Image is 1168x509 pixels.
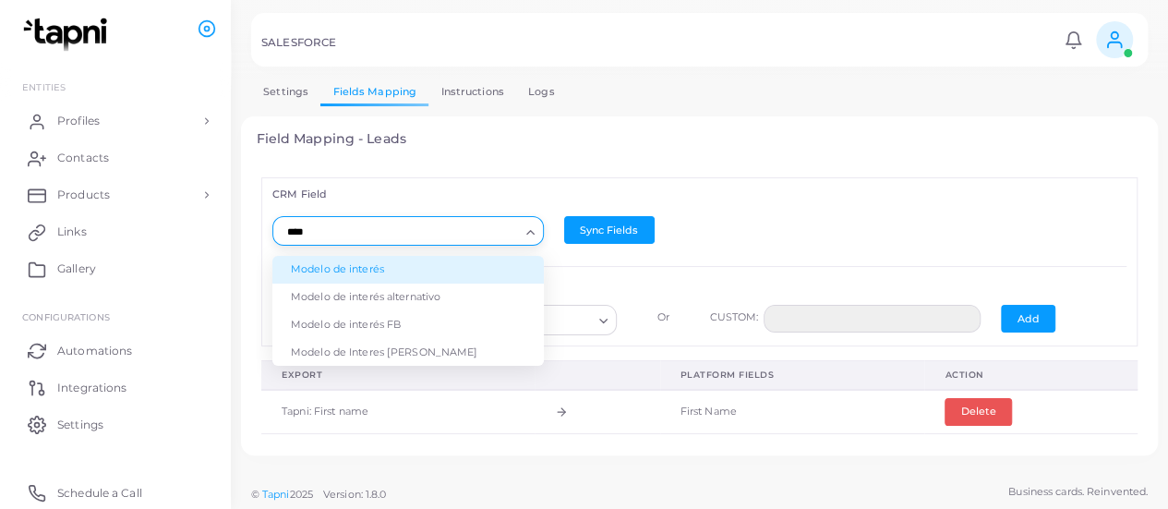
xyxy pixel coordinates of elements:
span: Products [57,187,110,203]
span: Automations [57,343,132,359]
div: Platform Fields [680,369,905,382]
span: Business cards. Reinvented. [1008,484,1148,500]
a: Products [14,176,217,213]
input: Search for option [281,222,519,242]
button: Add [1001,305,1055,333]
span: Gallery [57,261,96,277]
td: Last Name [660,434,925,478]
a: Automations [14,332,217,369]
span: Links [57,224,87,240]
a: Instructions [428,79,516,105]
a: Links [14,213,217,250]
td: Tapni: Last name [261,434,535,478]
span: Profiles [57,113,100,129]
h6: Property [272,277,1126,289]
span: Settings [57,417,103,433]
td: Tapni: First name [261,390,535,434]
a: Profiles [14,103,217,139]
span: Contacts [57,150,109,166]
td: First Name [660,390,925,434]
th: Arrow [535,361,660,390]
h5: SALESFORCE [261,36,336,49]
h4: Field Mapping - Leads [257,131,1143,147]
li: Modelo de interés FB [272,311,544,339]
h6: CRM Field [272,188,1126,200]
a: Logs [516,79,567,105]
div: CUSTOM: [709,305,764,333]
span: Integrations [57,380,126,396]
button: Sync Fields [564,216,655,244]
a: Gallery [14,250,217,287]
div: Export [282,369,514,382]
div: Search for option [272,216,544,246]
a: Fields Mapping [320,79,428,105]
img: logo [17,18,119,52]
span: Configurations [22,311,110,322]
li: Modelo de interés alternativo [272,284,544,311]
div: Or [627,305,700,345]
li: Modelo de Interes [PERSON_NAME] [272,339,544,367]
span: Schedule a Call [57,485,142,502]
button: Delete [945,398,1012,426]
span: © [251,487,386,503]
div: Action [945,369,1117,382]
a: Contacts [14,139,217,176]
span: ENTITIES [22,81,66,92]
span: Version: 1.8.0 [323,488,387,501]
span: 2025 [289,487,312,503]
a: Integrations [14,369,217,406]
a: Settings [251,79,320,105]
li: Modelo de interés [272,256,544,284]
a: Tapni [262,488,290,501]
a: Settings [14,406,217,442]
